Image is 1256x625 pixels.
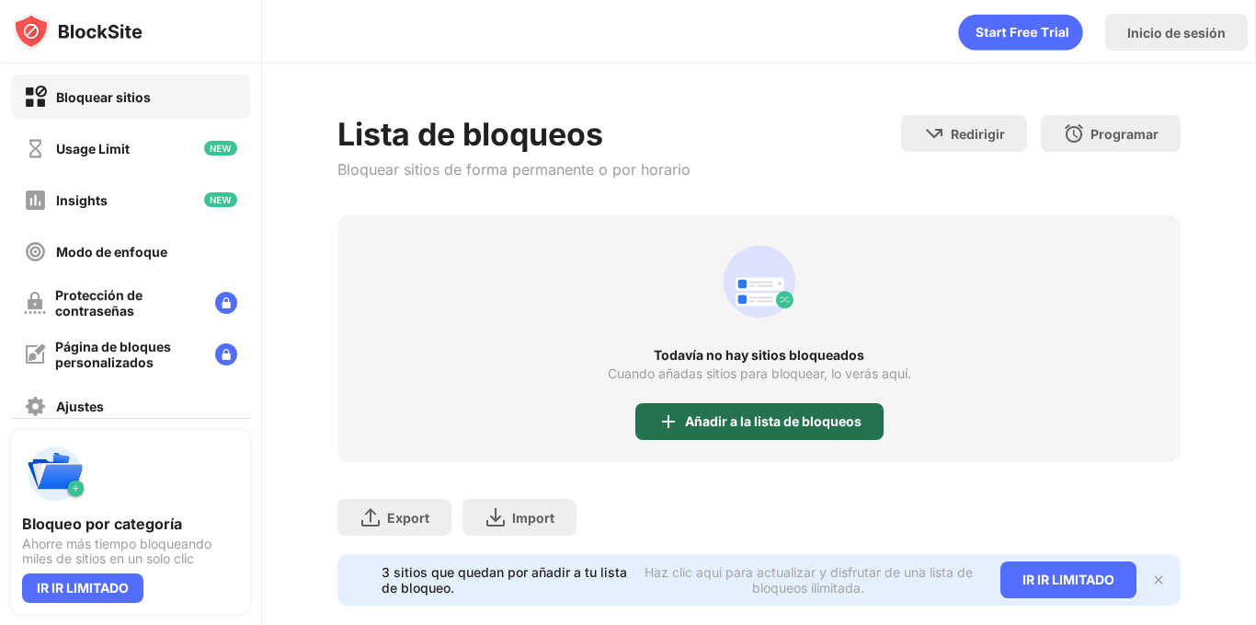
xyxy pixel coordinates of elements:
[608,366,911,381] div: Cuando añadas sitios para bloquear, lo verás aquí.
[1151,573,1166,587] img: x-button.svg
[215,292,237,314] img: lock-menu.svg
[639,564,978,596] div: Haz clic aquí para actualizar y disfrutar de una lista de bloqueos ilimitada.
[24,343,46,365] img: customize-block-page-off.svg
[55,339,200,370] div: Página de bloques personalizados
[1090,126,1159,142] div: Programar
[22,537,239,566] div: Ahorre más tiempo bloqueando miles de sitios en un solo clic
[56,192,108,208] div: Insights
[685,414,862,429] div: Añadir a la lista de bloqueos
[56,399,104,414] div: Ajustes
[56,244,167,260] div: Modo de enfoque
[1000,561,1136,598] div: IR IR LIMITADO
[204,141,237,156] img: new-icon.svg
[337,160,691,179] div: Bloquear sitios de forma permanente o por horario
[13,13,143,50] img: logo-blocksite.svg
[958,14,1083,51] div: animation
[55,287,200,318] div: Protección de contraseñas
[24,292,46,314] img: password-protection-off.svg
[512,510,554,526] div: Import
[24,240,47,263] img: focus-off.svg
[22,573,143,603] div: IR IR LIMITADO
[1127,25,1226,41] div: Inicio de sesión
[715,237,804,326] div: animation
[24,137,47,160] img: time-usage-off.svg
[382,564,628,596] div: 3 sitios que quedan por añadir a tu lista de bloqueo.
[24,395,47,418] img: settings-off.svg
[24,189,47,212] img: insights-off.svg
[337,348,1181,363] div: Todavía no hay sitios bloqueados
[24,86,47,109] img: block-on.svg
[387,510,429,526] div: Export
[215,343,237,365] img: lock-menu.svg
[204,192,237,207] img: new-icon.svg
[22,515,239,533] div: Bloqueo por categoría
[56,141,130,156] div: Usage Limit
[56,89,151,105] div: Bloquear sitios
[337,115,691,153] div: Lista de bloqueos
[22,441,88,507] img: push-categories.svg
[951,126,1005,142] div: Redirigir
